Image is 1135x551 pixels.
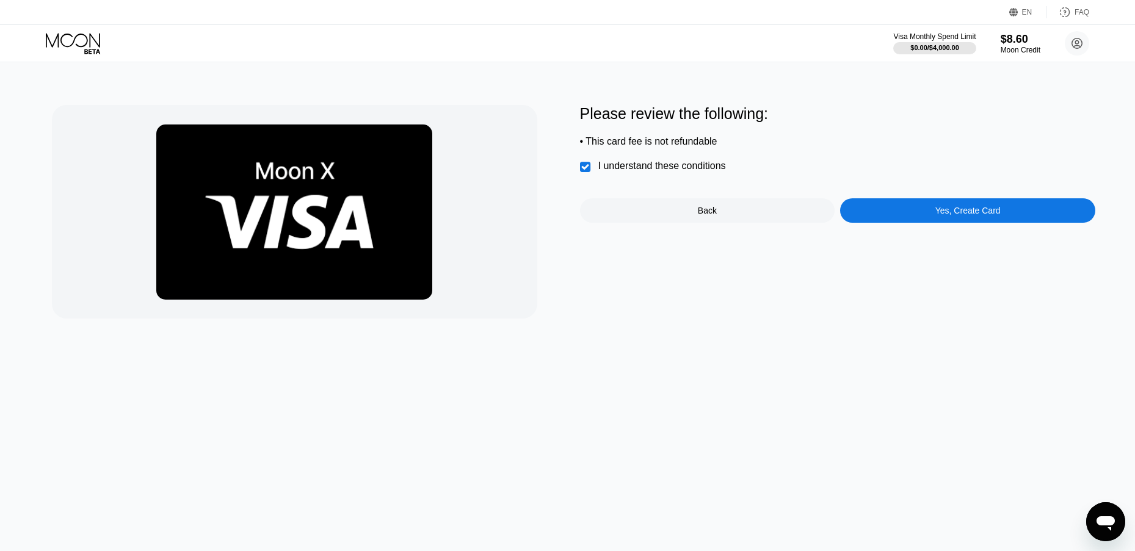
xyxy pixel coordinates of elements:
[1086,502,1125,541] iframe: Nút để khởi chạy cửa sổ nhắn tin
[840,198,1095,223] div: Yes, Create Card
[1022,8,1032,16] div: EN
[1009,6,1046,18] div: EN
[580,136,1096,147] div: • This card fee is not refundable
[598,160,726,171] div: I understand these conditions
[1046,6,1089,18] div: FAQ
[910,44,959,51] div: $0.00 / $4,000.00
[580,105,1096,123] div: Please review the following:
[935,206,1001,215] div: Yes, Create Card
[1001,33,1040,54] div: $8.60Moon Credit
[580,161,592,173] div: 
[580,198,835,223] div: Back
[1001,33,1040,46] div: $8.60
[893,32,976,41] div: Visa Monthly Spend Limit
[893,32,976,54] div: Visa Monthly Spend Limit$0.00/$4,000.00
[1075,8,1089,16] div: FAQ
[698,206,717,215] div: Back
[1001,46,1040,54] div: Moon Credit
